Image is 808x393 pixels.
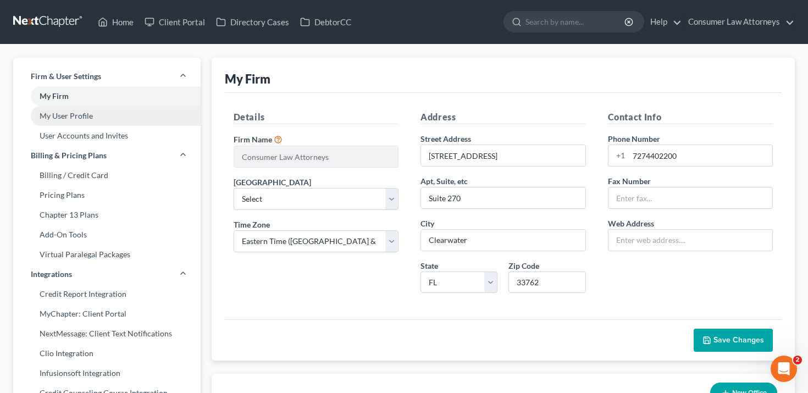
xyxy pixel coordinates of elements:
label: Apt, Suite, etc [420,175,468,187]
label: [GEOGRAPHIC_DATA] [234,176,311,188]
span: Integrations [31,269,72,280]
div: My Firm [225,71,270,87]
input: Enter city... [421,230,585,251]
input: (optional) [421,187,585,208]
a: Home [92,12,139,32]
a: Add-On Tools [13,225,201,245]
a: Consumer Law Attorneys [683,12,794,32]
a: Infusionsoft Integration [13,363,201,383]
label: Zip Code [508,260,539,272]
a: Client Portal [139,12,211,32]
label: State [420,260,438,272]
label: City [420,218,434,229]
span: Firm Name [234,135,272,144]
div: +1 [608,145,629,166]
a: Clio Integration [13,344,201,363]
a: Billing & Pricing Plans [13,146,201,165]
a: MyChapter: Client Portal [13,304,201,324]
a: Firm & User Settings [13,67,201,86]
input: Enter fax... [608,187,773,208]
a: Chapter 13 Plans [13,205,201,225]
input: Enter name... [234,146,399,167]
a: Help [645,12,682,32]
a: DebtorCC [295,12,357,32]
a: Pricing Plans [13,185,201,205]
a: Credit Report Integration [13,284,201,304]
label: Phone Number [608,133,660,145]
iframe: Intercom live chat [771,356,797,382]
button: Save Changes [694,329,773,352]
input: Enter web address.... [608,230,773,251]
span: 2 [793,356,802,364]
a: My User Profile [13,106,201,126]
span: Firm & User Settings [31,71,101,82]
h5: Contact Info [608,110,773,124]
a: Directory Cases [211,12,295,32]
input: XXXXX [508,272,585,294]
h5: Details [234,110,399,124]
a: NextMessage: Client Text Notifications [13,324,201,344]
a: User Accounts and Invites [13,126,201,146]
span: Billing & Pricing Plans [31,150,107,161]
input: Enter address... [421,145,585,166]
label: Street Address [420,133,471,145]
span: Save Changes [713,335,764,345]
label: Fax Number [608,175,651,187]
label: Time Zone [234,219,270,230]
h5: Address [420,110,586,124]
a: My Firm [13,86,201,106]
a: Integrations [13,264,201,284]
a: Virtual Paralegal Packages [13,245,201,264]
input: Search by name... [525,12,626,32]
a: Billing / Credit Card [13,165,201,185]
input: Enter phone... [629,145,773,166]
label: Web Address [608,218,654,229]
